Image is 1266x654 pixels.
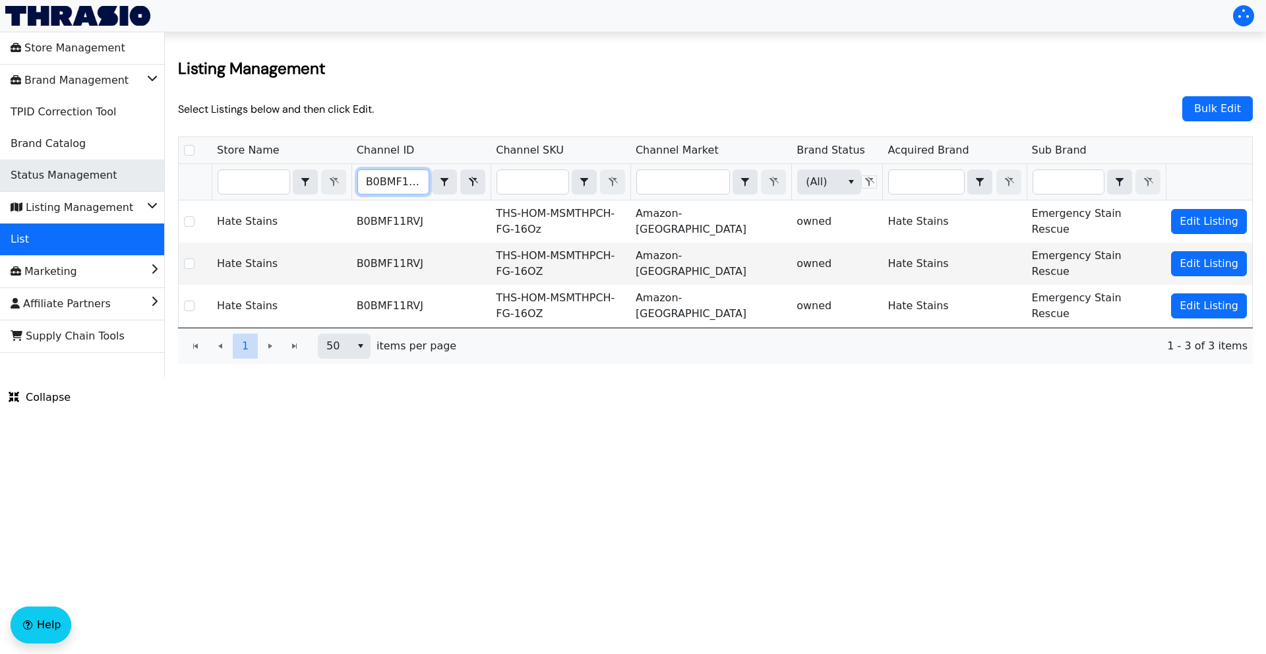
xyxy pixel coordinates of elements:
[733,170,757,194] button: select
[37,617,61,633] span: Help
[11,102,116,123] span: TPID Correction Tool
[733,169,758,194] span: Choose Operator
[212,243,351,285] td: Hate Stains
[1033,170,1104,194] input: Filter
[636,142,719,158] span: Channel Market
[791,200,882,243] td: owned
[11,133,86,154] span: Brand Catalog
[888,142,969,158] span: Acquired Brand
[491,285,630,327] td: THS-HOM-MSMTHPCH-FG-16OZ
[1027,243,1166,285] td: Emergency Stain Rescue
[11,261,77,282] span: Marketing
[11,70,129,91] span: Brand Management
[178,102,374,116] p: Select Listings below and then click Edit.
[184,301,195,311] input: Select Row
[967,169,992,194] span: Choose Operator
[1107,169,1132,194] span: Choose Operator
[293,169,318,194] span: Choose Operator
[1027,164,1166,200] th: Filter
[1191,99,1244,118] span: Bulk Edit
[184,258,195,269] input: Select Row
[11,607,71,643] button: Help floatingactionbutton
[218,170,289,194] input: Filter
[184,145,195,156] input: Select Row
[293,170,317,194] button: select
[326,338,343,354] span: 50
[351,285,491,327] td: B0BMF11RVJ
[432,169,457,194] span: Choose Operator
[791,164,882,200] th: Filter
[351,243,491,285] td: B0BMF11RVJ
[11,165,117,186] span: Status Management
[11,293,111,314] span: Affiliate Partners
[1182,96,1253,121] button: Bulk Edit
[572,169,597,194] span: Choose Operator
[491,200,630,243] td: THS-HOM-MSMTHPCH-FG-16Oz
[357,142,415,158] span: Channel ID
[351,334,370,358] button: select
[841,170,860,194] button: select
[491,164,630,200] th: Filter
[630,285,791,327] td: Amazon-[GEOGRAPHIC_DATA]
[791,243,882,285] td: owned
[377,338,456,354] span: items per page
[1180,214,1238,229] span: Edit Listing
[467,338,1248,354] span: 1 - 3 of 3 items
[491,243,630,285] td: THS-HOM-MSMTHPCH-FG-16OZ
[1032,142,1087,158] span: Sub Brand
[630,200,791,243] td: Amazon-[GEOGRAPHIC_DATA]
[242,338,249,354] span: 1
[351,164,491,200] th: Filter
[178,58,1253,78] h2: Listing Management
[1180,298,1238,314] span: Edit Listing
[882,285,1026,327] td: Hate Stains
[572,170,596,194] button: select
[889,170,964,194] input: Filter
[496,142,564,158] span: Channel SKU
[11,326,125,347] span: Supply Chain Tools
[212,285,351,327] td: Hate Stains
[11,197,133,218] span: Listing Management
[791,285,882,327] td: owned
[630,164,791,200] th: Filter
[1027,285,1166,327] td: Emergency Stain Rescue
[806,174,831,190] span: (All)
[233,334,258,359] button: Page 1
[1171,293,1247,318] button: Edit Listing
[1180,256,1238,272] span: Edit Listing
[212,200,351,243] td: Hate Stains
[358,170,429,194] input: Filter
[882,164,1026,200] th: Filter
[637,170,729,194] input: Filter
[797,142,865,158] span: Brand Status
[212,164,351,200] th: Filter
[882,243,1026,285] td: Hate Stains
[5,6,150,26] img: Thrasio Logo
[1171,251,1247,276] button: Edit Listing
[351,200,491,243] td: B0BMF11RVJ
[630,243,791,285] td: Amazon-[GEOGRAPHIC_DATA]
[9,390,71,405] span: Collapse
[1171,209,1247,234] button: Edit Listing
[1108,170,1131,194] button: select
[497,170,568,194] input: Filter
[217,142,280,158] span: Store Name
[318,334,371,359] span: Page size
[460,169,485,194] button: Clear
[11,38,125,59] span: Store Management
[184,216,195,227] input: Select Row
[433,170,456,194] button: select
[882,200,1026,243] td: Hate Stains
[11,229,29,250] span: List
[178,328,1253,364] div: Page 1 of 1
[968,170,992,194] button: select
[1027,200,1166,243] td: Emergency Stain Rescue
